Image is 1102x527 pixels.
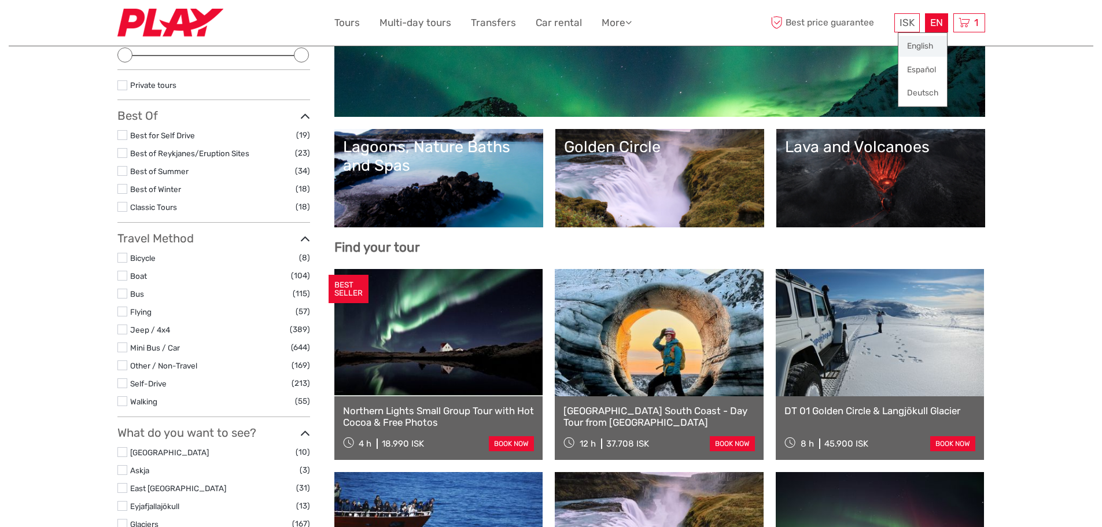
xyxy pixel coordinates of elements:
a: [GEOGRAPHIC_DATA] South Coast - Day Tour from [GEOGRAPHIC_DATA] [563,405,755,429]
a: Best of Summer [130,167,189,176]
a: book now [930,436,975,451]
a: Flying [130,307,152,316]
span: (31) [296,481,310,495]
span: (13) [296,499,310,513]
a: More [602,14,632,31]
span: (23) [295,146,310,160]
a: Best of Reykjanes/Eruption Sites [130,149,249,158]
a: Multi-day tours [379,14,451,31]
div: Golden Circle [564,138,755,156]
span: (644) [291,341,310,354]
a: Northern Lights Small Group Tour with Hot Cocoa & Free Photos [343,405,535,429]
h3: Travel Method [117,231,310,245]
div: 18.990 ISK [382,438,424,449]
span: (115) [293,287,310,300]
span: (18) [296,200,310,213]
a: Tours [334,14,360,31]
a: [GEOGRAPHIC_DATA] [130,448,209,457]
img: Fly Play [117,9,223,37]
h3: What do you want to see? [117,426,310,440]
a: Deutsch [898,83,947,104]
b: Find your tour [334,239,420,255]
a: Golden Circle [564,138,755,219]
a: Transfers [471,14,516,31]
a: Classic Tours [130,202,177,212]
div: Lava and Volcanoes [785,138,976,156]
span: (55) [295,395,310,408]
a: Walking [130,397,157,406]
button: Open LiveChat chat widget [133,18,147,32]
a: Boat [130,271,147,281]
a: Lagoons, Nature Baths and Spas [343,138,535,219]
a: Best of Winter [130,185,181,194]
span: (57) [296,305,310,318]
span: Best price guarantee [768,13,891,32]
a: Car rental [536,14,582,31]
div: 45.900 ISK [824,438,868,449]
span: (10) [296,445,310,459]
a: Askja [130,466,149,475]
span: (18) [296,182,310,196]
a: Northern Lights in [GEOGRAPHIC_DATA] [343,27,976,108]
span: (8) [299,251,310,264]
a: Mini Bus / Car [130,343,180,352]
span: (169) [292,359,310,372]
a: Lava and Volcanoes [785,138,976,219]
a: book now [489,436,534,451]
a: Bus [130,289,144,298]
span: 4 h [359,438,371,449]
div: 37.708 ISK [606,438,649,449]
span: 8 h [801,438,814,449]
span: (3) [300,463,310,477]
a: Español [898,60,947,80]
div: Lagoons, Nature Baths and Spas [343,138,535,175]
span: (34) [295,164,310,178]
a: Bicycle [130,253,156,263]
a: East [GEOGRAPHIC_DATA] [130,484,226,493]
a: English [898,36,947,57]
a: Best for Self Drive [130,131,195,140]
span: (213) [292,377,310,390]
span: 1 [972,17,980,28]
div: EN [925,13,948,32]
span: (389) [290,323,310,336]
a: Private tours [130,80,176,90]
div: BEST SELLER [329,275,368,304]
a: DT 01 Golden Circle & Langjökull Glacier [784,405,976,417]
span: 12 h [580,438,596,449]
p: We're away right now. Please check back later! [16,20,131,30]
a: Jeep / 4x4 [130,325,170,334]
h3: Best Of [117,109,310,123]
a: Self-Drive [130,379,167,388]
a: Other / Non-Travel [130,361,197,370]
span: (19) [296,128,310,142]
a: Eyjafjallajökull [130,502,179,511]
span: (104) [291,269,310,282]
span: ISK [900,17,915,28]
a: book now [710,436,755,451]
